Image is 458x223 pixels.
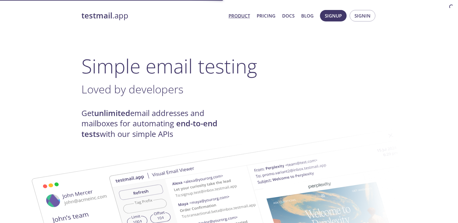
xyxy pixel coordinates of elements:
[325,12,342,20] span: Signup
[81,82,183,97] span: Loved by developers
[81,10,112,21] strong: testmail
[81,108,229,139] h4: Get email addresses and mailboxes for automating with our simple APIs
[282,12,295,20] a: Docs
[301,12,314,20] a: Blog
[229,12,250,20] a: Product
[94,108,130,118] strong: unlimited
[81,118,217,139] strong: end-to-end tests
[81,54,377,78] h1: Simple email testing
[350,10,375,21] button: Signin
[320,10,347,21] button: Signup
[257,12,275,20] a: Pricing
[354,12,371,20] span: Signin
[81,11,224,21] a: testmail.app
